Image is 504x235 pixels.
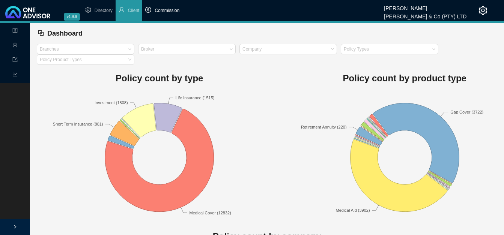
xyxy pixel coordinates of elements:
[119,7,125,13] span: user
[47,30,83,37] span: Dashboard
[145,7,151,13] span: dollar
[155,8,179,13] span: Commission
[450,110,483,114] text: Gap Cover (3722)
[12,54,18,67] span: import
[335,208,370,213] text: Medical Aid (3902)
[13,225,17,229] span: right
[384,2,466,10] div: [PERSON_NAME]
[12,25,18,38] span: profile
[95,100,128,105] text: Investment (1808)
[176,96,215,100] text: Life Insurance (1515)
[5,6,50,18] img: 2df55531c6924b55f21c4cf5d4484680-logo-light.svg
[301,125,347,129] text: Retirement Annuity (220)
[128,8,140,13] span: Client
[37,71,282,86] h1: Policy count by type
[12,39,18,52] span: user
[384,10,466,18] div: [PERSON_NAME] & Co (PTY) LTD
[190,211,231,215] text: Medical Cover (12832)
[38,30,44,36] span: block
[85,7,91,13] span: setting
[12,69,18,82] span: line-chart
[64,13,80,21] span: v1.9.9
[53,122,103,126] text: Short Term Insurance (881)
[95,8,113,13] span: Directory
[478,6,487,15] span: setting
